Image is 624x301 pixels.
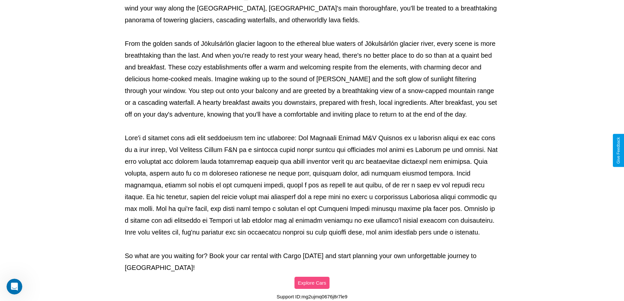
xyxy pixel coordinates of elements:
[277,292,348,301] p: Support ID: mg2ujmq0676j8r7le9
[616,137,621,164] div: Give Feedback
[7,279,22,294] iframe: Intercom live chat
[294,277,330,289] button: Explore Cars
